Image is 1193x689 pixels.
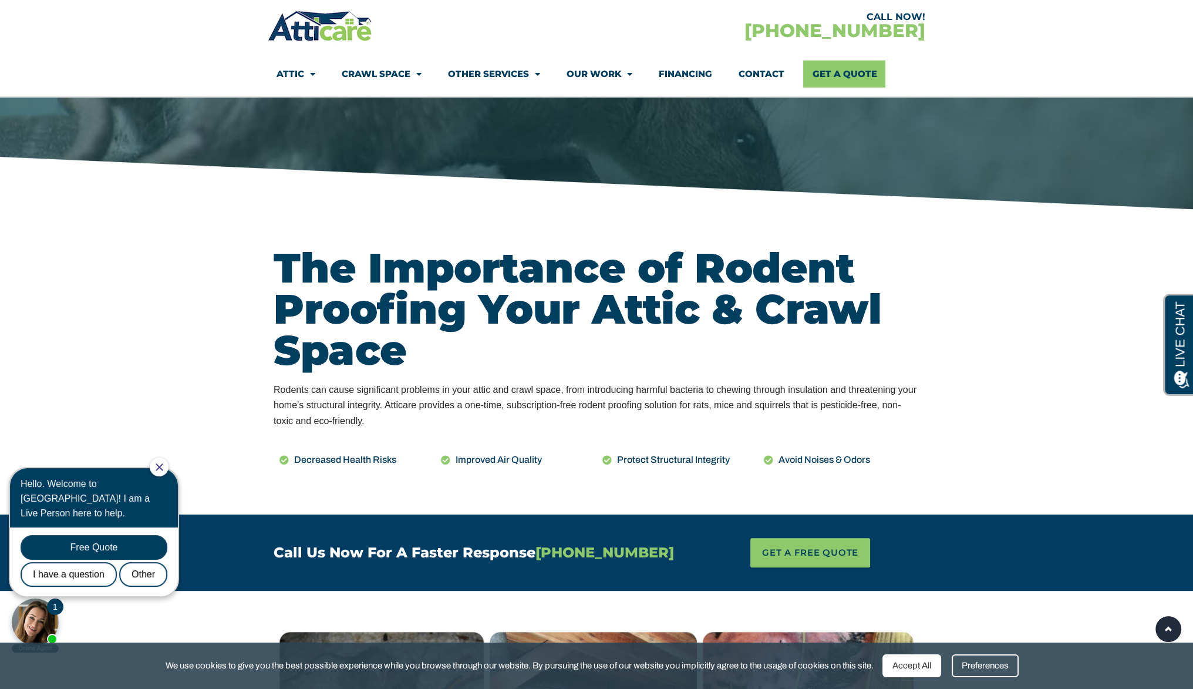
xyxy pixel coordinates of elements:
a: Our Work [567,61,632,88]
a: Attic [277,61,315,88]
a: Crawl Space [342,61,422,88]
span: [PHONE_NUMBER] [535,544,674,561]
span: We use cookies to give you the best possible experience while you browse through our website. By ... [166,658,874,673]
h4: Call Us Now For A Faster Response [274,546,689,560]
a: GET A FREE QUOTE [750,538,870,567]
span: Opens a chat window [29,9,95,24]
div: Preferences [952,654,1019,677]
nav: Menu [277,61,916,88]
span: Decreased Health Risks [291,452,396,468]
span: GET A FREE QUOTE [762,544,858,562]
a: Other Services [448,61,540,88]
div: CALL NOW! [596,12,925,22]
div: Rodents can cause significant problems in your attic and crawl space, from introducing harmful ba... [274,382,919,429]
iframe: Chat Invitation [6,456,194,654]
a: Contact [739,61,784,88]
span: Avoid Noises & Odors [776,452,870,468]
a: Get A Quote [803,61,885,88]
span: Improved Air Quality [453,452,542,468]
a: Financing [659,61,712,88]
h2: The Importance of Rodent Proofing Your Attic & Crawl Space [274,247,919,371]
div: Accept All [882,654,941,677]
span: Protect Structural Integrity [614,452,730,468]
